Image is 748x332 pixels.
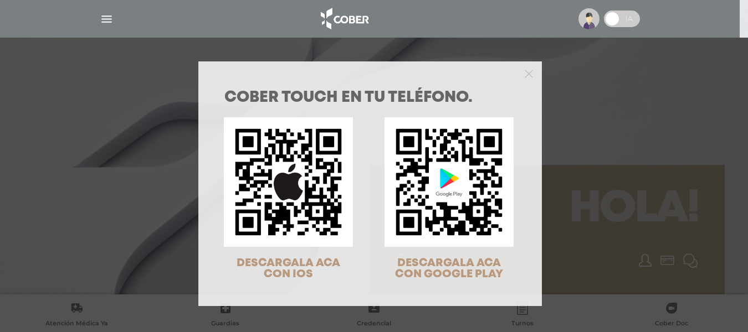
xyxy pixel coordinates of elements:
[224,117,353,246] img: qr-code
[525,68,533,78] button: Close
[385,117,514,246] img: qr-code
[224,90,516,106] h1: COBER TOUCH en tu teléfono.
[237,258,340,279] span: DESCARGALA ACA CON IOS
[395,258,503,279] span: DESCARGALA ACA CON GOOGLE PLAY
